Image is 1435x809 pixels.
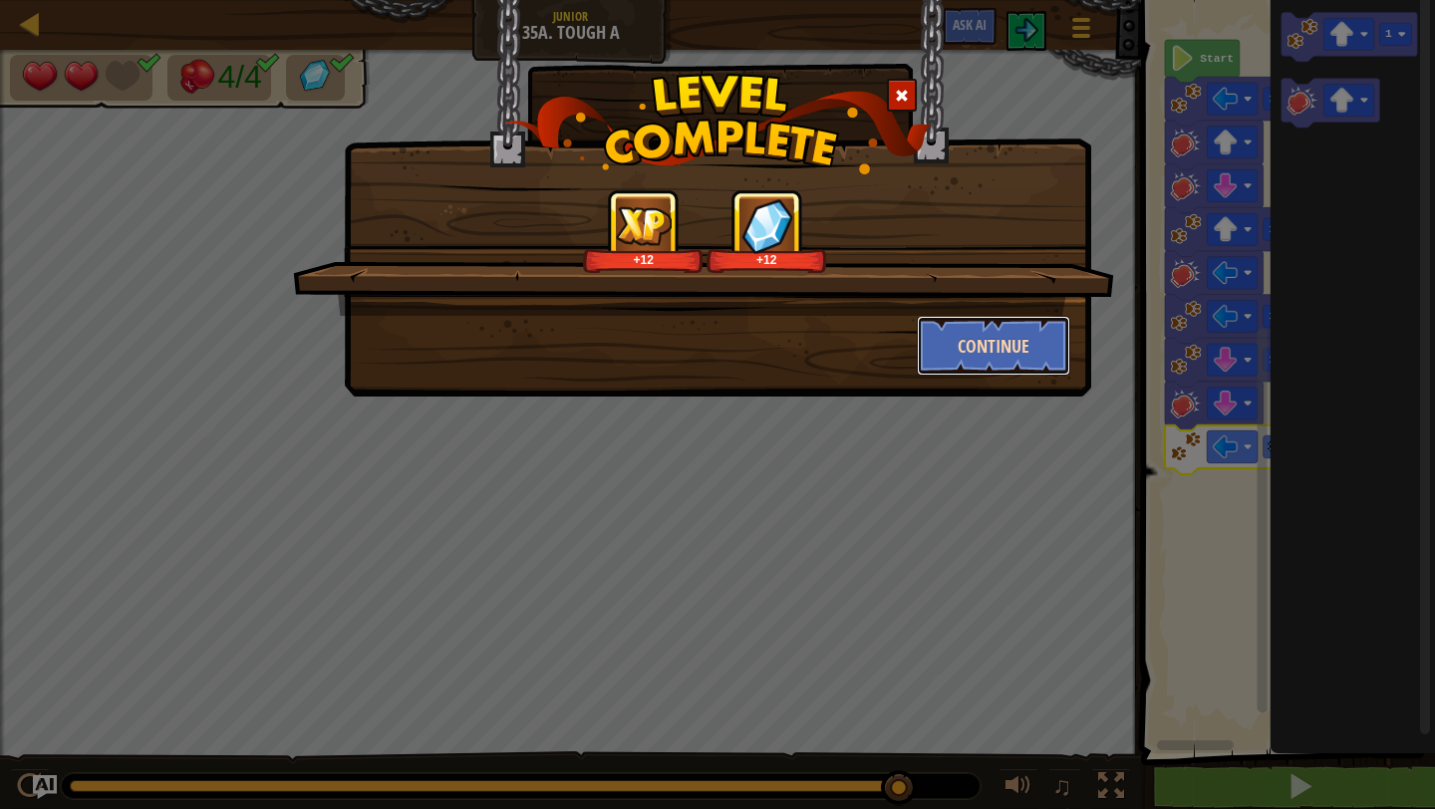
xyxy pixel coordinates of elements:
img: level_complete.png [504,74,932,174]
img: reward_icon_gems.png [741,198,793,253]
button: Continue [917,316,1071,376]
div: +12 [587,252,700,267]
img: reward_icon_xp.png [616,206,672,245]
div: +12 [711,252,823,267]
